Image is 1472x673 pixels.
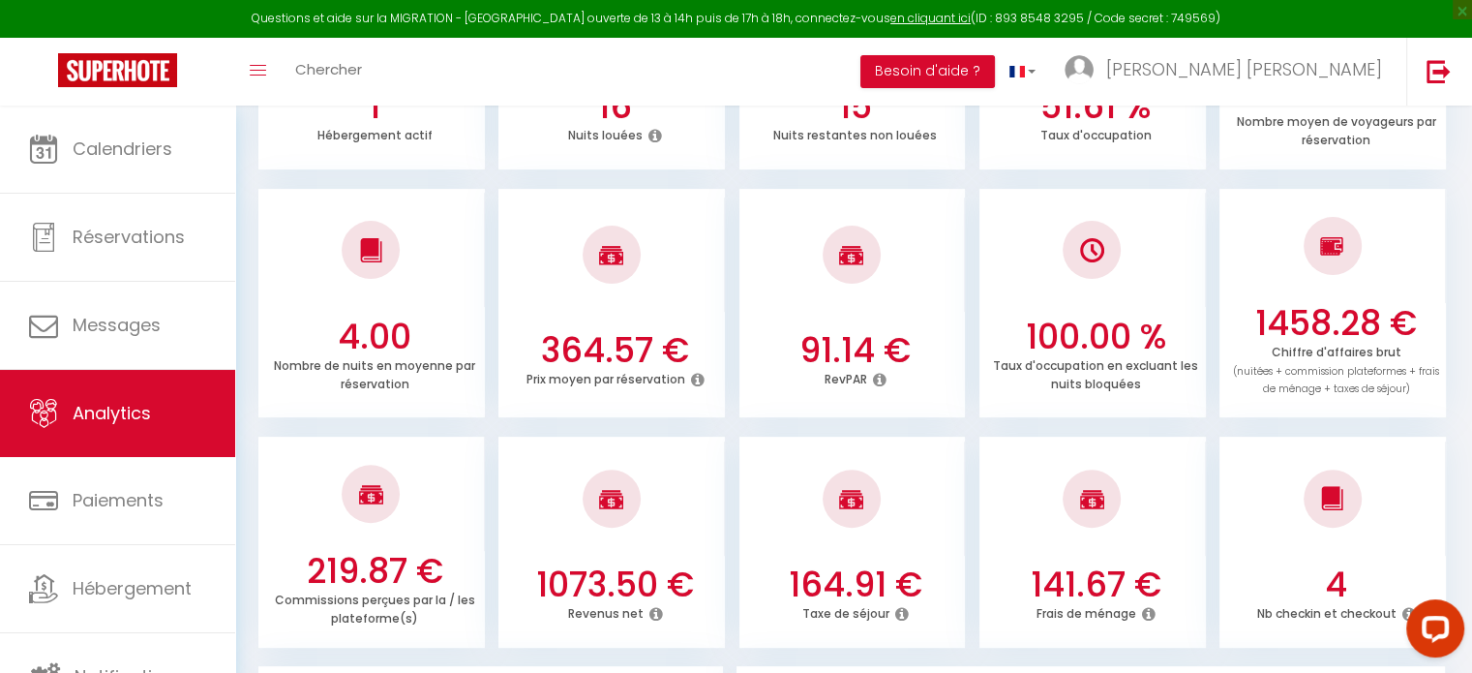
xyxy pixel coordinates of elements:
span: Hébergement [73,576,192,600]
h3: 1458.28 € [1231,303,1441,344]
span: Analytics [73,401,151,425]
p: Commissions perçues par la / les plateforme(s) [275,588,475,627]
a: ... [PERSON_NAME] [PERSON_NAME] [1050,38,1406,106]
h3: 91.14 € [750,330,960,371]
h3: 219.87 € [270,551,480,592]
p: Taux d'occupation [1040,123,1152,143]
p: Taxe de séjour [802,601,889,622]
h3: 16 [510,86,720,127]
iframe: LiveChat chat widget [1391,592,1472,673]
p: Nb checkin et checkout [1256,601,1396,622]
span: Messages [73,313,161,337]
img: NO IMAGE [1080,238,1104,262]
span: (nuitées + commission plateformes + frais de ménage + taxes de séjour) [1233,364,1439,397]
p: Frais de ménage [1036,601,1136,622]
a: en cliquant ici [890,10,971,26]
span: Calendriers [73,137,172,161]
h3: 364.57 € [510,330,720,371]
h3: 4.00 [270,317,480,357]
h3: 15 [750,86,960,127]
h3: 4 [1231,565,1441,605]
p: Nombre moyen de voyageurs par réservation [1236,109,1435,148]
span: Paiements [73,488,164,512]
img: logout [1427,59,1451,83]
img: Super Booking [58,53,177,87]
p: RevPAR [825,367,867,387]
button: Besoin d'aide ? [860,55,995,88]
h3: 1 [270,86,480,127]
span: Chercher [295,59,362,79]
h3: 100.00 % [991,317,1201,357]
a: Chercher [281,38,376,106]
p: Nombre de nuits en moyenne par réservation [274,353,475,392]
img: NO IMAGE [1320,234,1344,258]
p: Chiffre d'affaires brut [1233,340,1439,397]
h3: 51.61 % [991,86,1201,127]
span: Réservations [73,225,185,249]
p: Hébergement actif [317,123,433,143]
p: Revenus net [567,601,643,622]
p: Prix moyen par réservation [526,367,684,387]
p: Nuits louées [568,123,643,143]
h3: 1073.50 € [510,565,720,605]
p: Taux d'occupation en excluant les nuits bloquées [993,353,1198,392]
img: ... [1065,55,1094,84]
h3: 164.91 € [750,565,960,605]
span: [PERSON_NAME] [PERSON_NAME] [1106,57,1382,81]
h3: 141.67 € [991,565,1201,605]
p: Nuits restantes non louées [773,123,937,143]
